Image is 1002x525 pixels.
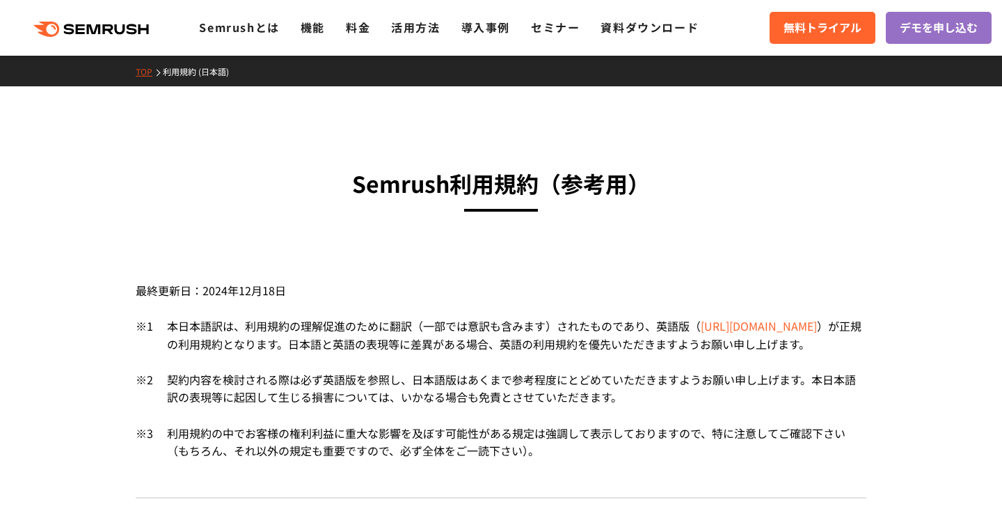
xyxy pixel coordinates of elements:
span: デモを申し込む [900,19,978,37]
a: [URL][DOMAIN_NAME] [701,318,817,334]
h3: Semrush利用規約 （参考用） [136,166,866,201]
span: 本日本語訳は、利用規約の理解促進のために翻訳（一部では意訳も含みます）されたものであり、英語版 [167,318,690,334]
a: デモを申し込む [886,12,992,44]
span: が正規の利用規約となります。日本語と英語の表現等に差異がある場合、英語の利用規約を優先いただきますようお願い申し上げます。 [167,318,861,352]
div: 契約内容を検討される際は必ず英語版を参照し、日本語版はあくまで参考程度にとどめていただきますようお願い申し上げます。本日本語訳の表現等に起因して生じる損害については、いかなる場合も免責とさせてい... [153,371,866,425]
a: TOP [136,65,163,77]
div: ※1 [136,318,153,371]
a: Semrushとは [199,19,279,36]
div: ※3 [136,425,153,460]
a: 活用方法 [391,19,440,36]
span: （ ） [690,318,828,334]
a: 導入事例 [461,19,510,36]
a: 資料ダウンロード [601,19,699,36]
a: 料金 [346,19,370,36]
div: ※2 [136,371,153,425]
a: 利用規約 (日本語) [163,65,239,77]
a: セミナー [531,19,580,36]
a: 無料トライアル [770,12,875,44]
a: 機能 [301,19,325,36]
span: 無料トライアル [784,19,861,37]
div: 最終更新日：2024年12月18日 [136,257,866,318]
div: 利用規約の中でお客様の権利利益に重大な影響を及ぼす可能性がある規定は強調して表示しておりますので、特に注意してご確認下さい（もちろん、それ以外の規定も重要ですので、必ず全体をご一読下さい）。 [153,425,866,460]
